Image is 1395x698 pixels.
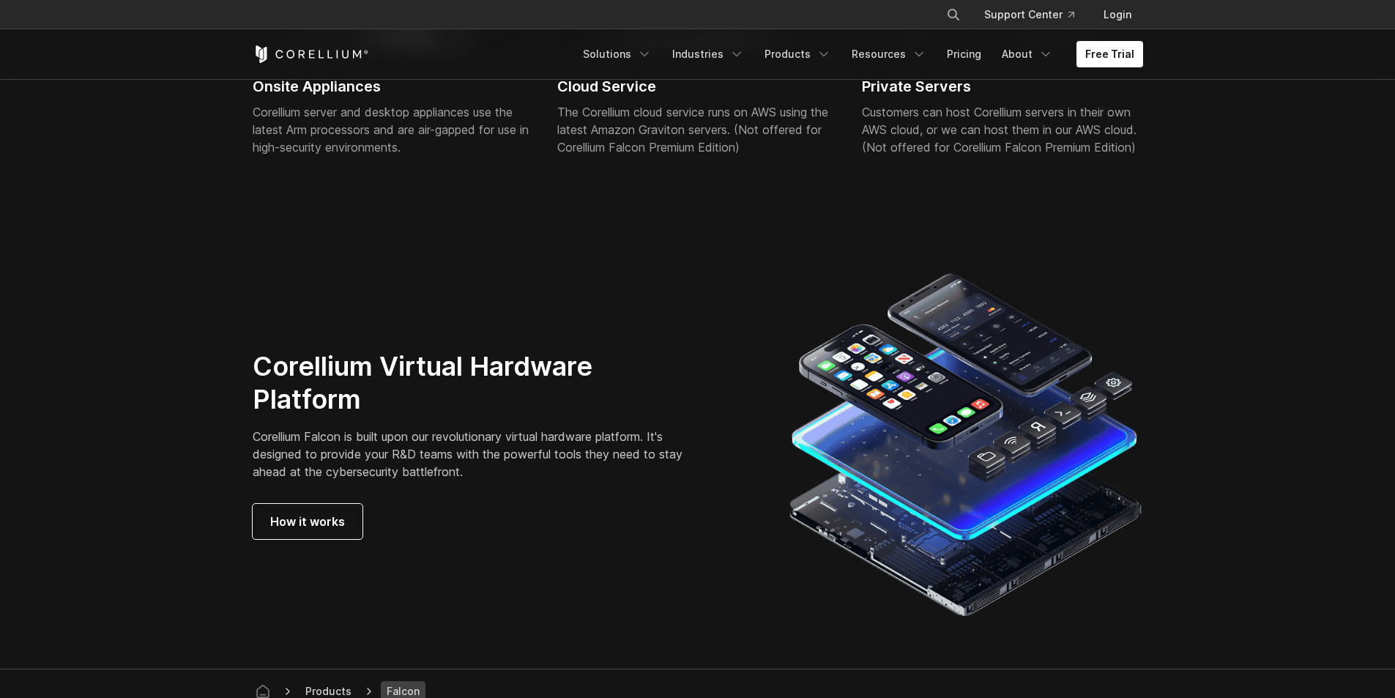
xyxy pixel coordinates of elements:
[1092,1,1143,28] a: Login
[663,41,753,67] a: Industries
[756,41,840,67] a: Products
[557,75,838,97] h2: Cloud Service
[789,267,1142,621] img: Corellium Virtual hardware platform for iOS and Android devices
[253,350,704,416] h2: Corellium Virtual Hardware Platform
[929,1,1143,28] div: Navigation Menu
[843,41,935,67] a: Resources
[993,41,1062,67] a: About
[940,1,967,28] button: Search
[862,103,1143,156] div: Customers can host Corellium servers in their own AWS cloud, or we can host them in our AWS cloud...
[862,75,1143,97] h2: Private Servers
[972,1,1086,28] a: Support Center
[253,45,369,63] a: Corellium Home
[253,428,704,480] p: Corellium Falcon is built upon our revolutionary virtual hardware platform. It's designed to prov...
[557,103,838,156] div: The Corellium cloud service runs on AWS using the latest Amazon Graviton servers. (Not offered fo...
[574,41,1143,67] div: Navigation Menu
[253,103,534,156] div: Corellium server and desktop appliances use the latest Arm processors and are air-gapped for use ...
[574,41,661,67] a: Solutions
[938,41,990,67] a: Pricing
[253,75,534,97] h2: Onsite Appliances
[253,504,362,539] a: How it works
[1076,41,1143,67] a: Free Trial
[270,513,345,530] span: How it works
